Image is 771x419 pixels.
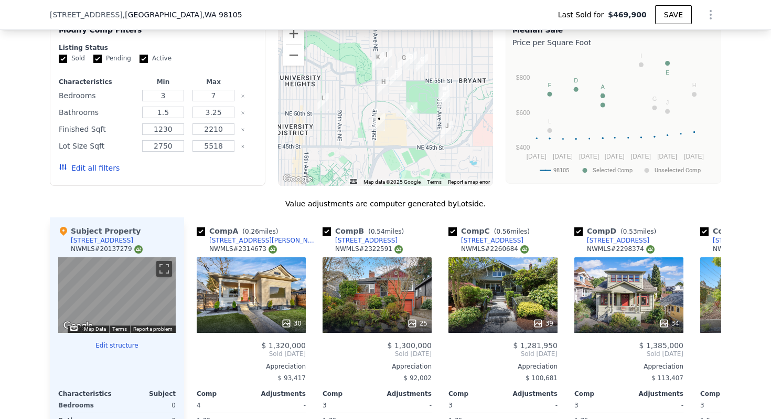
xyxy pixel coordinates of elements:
text: [DATE] [553,153,573,160]
div: 2505 NE 57th St [372,52,384,70]
text: L [548,118,551,124]
text: E [666,69,669,76]
button: Zoom out [283,45,304,66]
span: Sold [DATE] [448,350,558,358]
span: ( miles) [490,228,534,235]
a: [STREET_ADDRESS] [448,236,523,245]
a: [STREET_ADDRESS] [574,236,649,245]
img: NWMLS Logo [646,245,655,254]
text: Selected Comp [593,167,633,174]
div: 2726 NE 54th St [390,68,402,86]
div: Appreciation [323,362,432,371]
span: , [GEOGRAPHIC_DATA] [123,9,242,20]
button: Show Options [700,4,721,25]
div: 5012 17th Ave NE [317,93,329,111]
div: 0 [119,398,176,413]
span: 3 [574,402,579,409]
div: 5122 26th Ave NE [378,77,389,95]
div: A chart. [512,50,714,181]
label: Active [140,54,172,63]
span: 4 [197,402,201,409]
span: 0.53 [623,228,637,235]
div: Comp D [574,226,660,236]
div: [STREET_ADDRESS] [335,236,398,245]
span: $ 92,002 [404,374,432,382]
div: Comp [574,390,629,398]
div: NWMLS # 2322591 [335,245,403,254]
div: Adjustments [251,390,306,398]
span: , WA 98105 [202,11,242,19]
div: 5539 33rd Ave NE [416,54,428,72]
button: SAVE [655,5,692,24]
text: [DATE] [605,153,625,160]
label: Sold [59,54,85,63]
div: 5701 27th Ave NE [381,49,392,67]
a: Report a map error [448,179,490,185]
div: Bedrooms [58,398,115,413]
span: Last Sold for [558,9,608,20]
div: Subject [117,390,176,398]
div: Street View [58,257,176,333]
div: - [631,398,683,413]
div: Price per Square Foot [512,35,714,50]
input: Active [140,55,148,63]
button: Clear [241,144,245,149]
div: Lot Size Sqft [59,139,136,153]
a: Terms (opens in new tab) [427,179,442,185]
div: [STREET_ADDRESS] [461,236,523,245]
input: Pending [93,55,102,63]
div: 5546 30th Ave NE [405,51,417,69]
text: H [692,82,697,88]
div: Comp [448,390,503,398]
text: B [601,92,605,99]
span: $ 93,417 [278,374,306,382]
label: Pending [93,54,131,63]
div: Comp [323,390,377,398]
button: Clear [241,128,245,132]
div: Characteristics [59,78,136,86]
button: Edit all filters [59,163,120,173]
div: Map [58,257,176,333]
text: [DATE] [527,153,547,160]
div: Comp [700,390,755,398]
button: Keyboard shortcuts [350,179,357,184]
a: Report a problem [133,326,173,332]
span: ( miles) [616,228,660,235]
text: [DATE] [631,153,651,160]
img: Google [61,319,95,333]
text: 98105 [553,167,569,174]
text: I [640,53,642,59]
div: 5544 29th Ave NE [398,53,410,70]
img: NWMLS Logo [134,245,143,254]
span: Map data ©2025 Google [363,179,421,185]
img: NWMLS Logo [269,245,277,254]
a: [STREET_ADDRESS] [323,236,398,245]
img: Google [281,172,315,186]
text: [DATE] [657,153,677,160]
div: Listing Status [59,44,256,52]
input: Sold [59,55,67,63]
div: 4528 36th Ave NE [441,121,453,139]
div: Modify Comp Filters [59,25,256,44]
text: [DATE] [579,153,599,160]
div: Subject Property [58,226,141,236]
div: Finished Sqft [59,122,136,137]
button: Toggle fullscreen view [156,261,172,277]
div: 30 [281,318,302,329]
div: - [379,398,432,413]
div: Characteristics [58,390,117,398]
text: F [548,82,552,88]
div: Bedrooms [59,88,136,103]
div: Adjustments [503,390,558,398]
span: 0.56 [496,228,510,235]
div: 25 [407,318,427,329]
div: Value adjustments are computer generated by Lotside . [50,198,721,209]
div: Comp B [323,226,408,236]
a: Open this area in Google Maps (opens a new window) [281,172,315,186]
div: [STREET_ADDRESS][PERSON_NAME] [209,236,318,245]
img: NWMLS Logo [520,245,529,254]
div: [STREET_ADDRESS] [71,236,133,245]
div: 3028 NE Blakeley St [406,102,417,120]
span: $469,900 [608,9,647,20]
div: Appreciation [448,362,558,371]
